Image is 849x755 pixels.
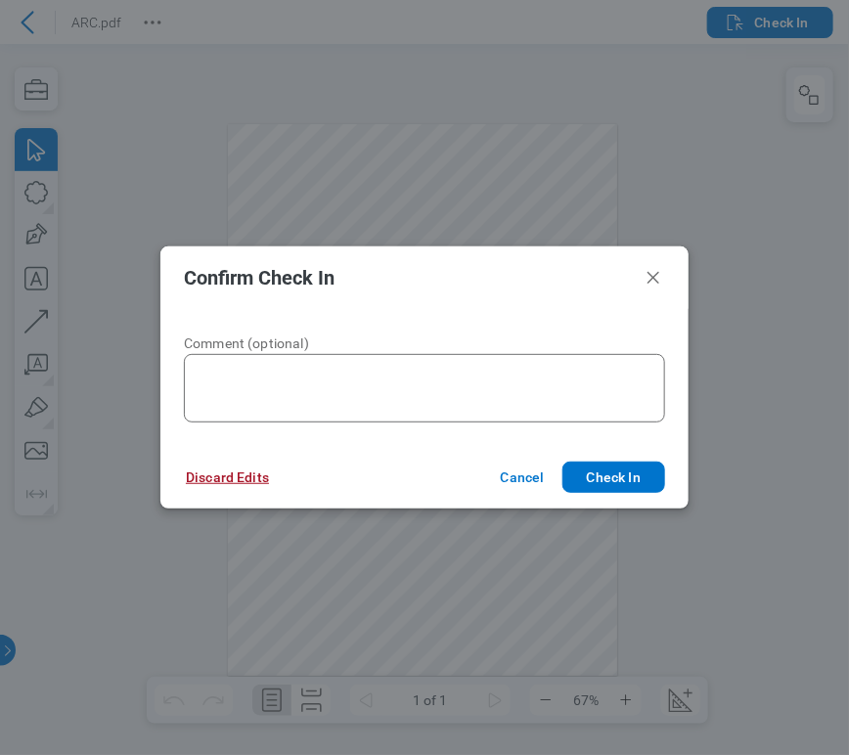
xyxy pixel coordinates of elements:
[162,462,292,493] button: Discard Edits
[562,462,665,493] button: Check In
[642,266,665,289] button: Close
[184,335,309,351] span: Comment (optional)
[184,267,634,289] h2: Confirm Check In
[477,462,562,493] button: Cancel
